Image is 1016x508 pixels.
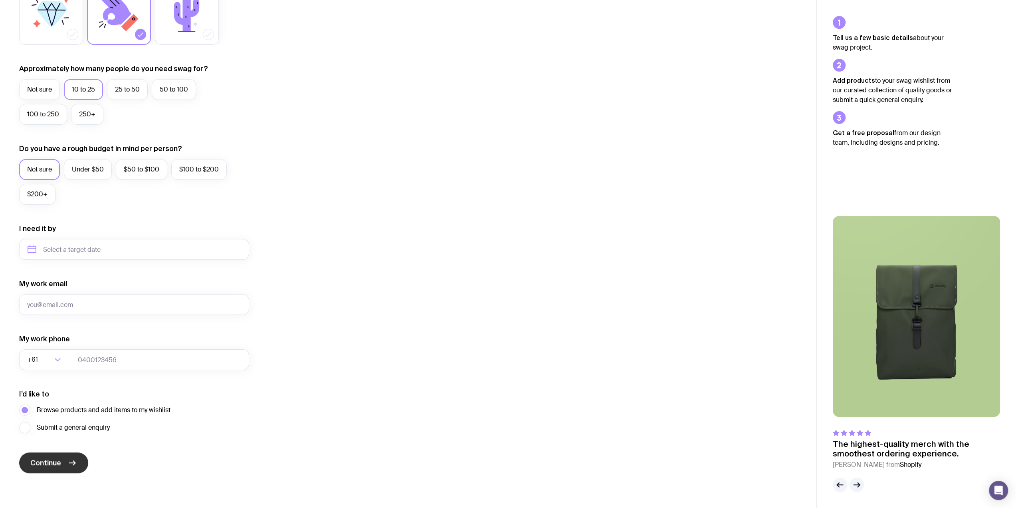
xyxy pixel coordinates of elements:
p: to your swag wishlist from our curated collection of quality goods or submit a quick general enqu... [833,76,953,105]
input: you@email.com [19,294,249,315]
label: Under $50 [64,159,112,180]
label: 100 to 250 [19,104,67,125]
input: Select a target date [19,239,249,260]
input: Search for option [40,349,52,370]
label: Not sure [19,79,60,100]
label: Do you have a rough budget in mind per person? [19,144,182,153]
label: 50 to 100 [152,79,196,100]
strong: Get a free proposal [833,129,894,136]
div: Search for option [19,349,70,370]
input: 0400123456 [70,349,249,370]
strong: Add products [833,77,875,84]
label: 25 to 50 [107,79,148,100]
cite: [PERSON_NAME] from [833,460,1000,470]
p: about your swag project. [833,33,953,52]
button: Continue [19,452,88,473]
span: Shopify [900,460,921,469]
p: The highest-quality merch with the smoothest ordering experience. [833,439,1000,458]
label: 250+ [71,104,103,125]
label: $200+ [19,184,55,205]
p: from our design team, including designs and pricing. [833,128,953,147]
label: I’d like to [19,389,49,399]
div: Open Intercom Messenger [989,481,1008,500]
label: My work phone [19,334,70,344]
label: Not sure [19,159,60,180]
label: I need it by [19,224,56,233]
span: +61 [27,349,40,370]
label: Approximately how many people do you need swag for? [19,64,208,74]
label: $50 to $100 [116,159,167,180]
label: 10 to 25 [64,79,103,100]
span: Submit a general enquiry [37,423,110,432]
strong: Tell us a few basic details [833,34,913,41]
span: Continue [30,458,61,468]
label: $100 to $200 [171,159,227,180]
span: Browse products and add items to my wishlist [37,405,170,415]
label: My work email [19,279,67,289]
